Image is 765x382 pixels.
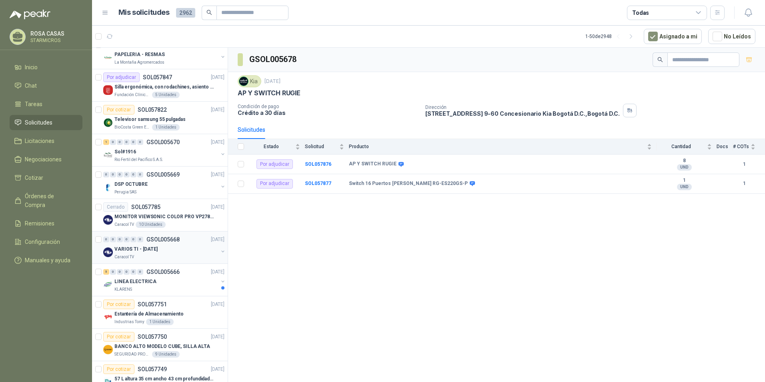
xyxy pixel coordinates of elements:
p: [STREET_ADDRESS] 9-60 Concesionario Kia Bogotá D.C. , Bogotá D.C. [425,110,620,117]
p: SOL057822 [138,107,167,113]
span: Manuales y ayuda [25,256,70,265]
a: Solicitudes [10,115,82,130]
p: SOL057749 [138,366,167,372]
span: Configuración [25,237,60,246]
b: 1 [733,161,755,168]
p: GSOL005676 [146,42,180,48]
a: 0 0 0 0 0 0 GSOL005676[DATE] Company LogoPAPELERIA - RESMASLa Montaña Agromercados [103,40,226,66]
p: Perugia SAS [114,189,136,195]
div: 0 [124,139,130,145]
img: Company Logo [103,280,113,290]
a: Tareas [10,97,82,112]
div: 0 [137,237,143,242]
p: LINEA ELECTRICA [114,278,156,285]
div: 0 [130,237,136,242]
b: 1 [733,180,755,187]
div: 0 [137,139,143,145]
div: Por cotizar [103,300,134,309]
a: Por cotizarSOL057750[DATE] Company LogoBANCO ALTO MODELO CUBE, SILLA ALTASEGURIDAD PROVISER LTDA9... [92,329,228,361]
div: 0 [110,172,116,177]
a: Configuración [10,234,82,249]
div: 0 [110,237,116,242]
img: Company Logo [103,345,113,354]
p: Crédito a 30 días [238,109,419,116]
span: Órdenes de Compra [25,192,75,209]
p: SEGURIDAD PROVISER LTDA [114,351,150,358]
div: Por adjudicar [103,72,140,82]
th: Producto [349,139,657,155]
p: SOL057750 [138,334,167,340]
div: 1 [103,139,109,145]
img: Company Logo [239,77,248,86]
a: 5 0 0 0 0 0 GSOL005666[DATE] Company LogoLINEA ELECTRICAKLARENS [103,267,226,293]
img: Company Logo [103,53,113,62]
a: Inicio [10,60,82,75]
div: 1 Unidades [152,124,180,131]
p: GSOL005669 [146,172,180,177]
p: Rio Fertil del Pacífico S.A.S. [114,157,163,163]
p: [DATE] [264,78,280,85]
div: 0 [137,269,143,275]
span: Solicitudes [25,118,52,127]
span: Cantidad [657,144,705,149]
div: Por cotizar [103,364,134,374]
p: [DATE] [211,139,224,146]
h3: GSOL005678 [249,53,298,66]
div: 0 [110,269,116,275]
button: No Leídos [708,29,755,44]
p: [DATE] [211,301,224,308]
b: AP Y SWITCH RUGIE [349,161,397,167]
p: Silla ergonómica, con rodachines, asiento ajustable en altura, espaldar alto, [114,83,214,91]
span: Chat [25,81,37,90]
th: Cantidad [657,139,717,155]
p: [DATE] [211,106,224,114]
a: Órdenes de Compra [10,189,82,213]
button: Asignado a mi [644,29,702,44]
p: La Montaña Agromercados [114,59,164,66]
a: Cotizar [10,170,82,185]
span: Solicitud [305,144,338,149]
th: Solicitud [305,139,349,155]
p: GSOL005668 [146,237,180,242]
p: SOL057751 [138,302,167,307]
b: Switch 16 Puertos [PERSON_NAME] RG-ES220GS-P [349,181,468,187]
a: CerradoSOL057785[DATE] Company LogoMONITOR VIEWSONIC COLOR PRO VP2786-4KCaracol TV10 Unidades [92,199,228,231]
th: Estado [249,139,305,155]
p: Industrias Tomy [114,319,144,325]
div: 0 [124,172,130,177]
div: 0 [110,139,116,145]
p: SOL057785 [131,204,160,210]
a: Remisiones [10,216,82,231]
p: VARIOS TI - [DATE] [114,245,158,253]
div: Cerrado [103,202,128,212]
p: Estantería de Almacenamiento [114,310,184,318]
p: DSP OCTUBRE [114,181,148,188]
div: 5 [103,269,109,275]
span: Producto [349,144,645,149]
span: Remisiones [25,219,54,228]
div: 0 [130,269,136,275]
div: 1 - 50 de 2948 [585,30,637,43]
img: Company Logo [103,85,113,95]
span: 2962 [176,8,195,18]
span: search [657,57,663,62]
a: 0 0 0 0 0 0 GSOL005668[DATE] Company LogoVARIOS TI - [DATE]Caracol TV [103,235,226,260]
div: 10 Unidades [136,221,166,228]
span: Tareas [25,100,42,109]
b: SOL057876 [305,161,331,167]
a: Chat [10,78,82,93]
th: # COTs [733,139,765,155]
a: Manuales y ayuda [10,253,82,268]
div: 0 [103,237,109,242]
p: AP Y SWITCH RUGIE [238,89,300,97]
p: BioCosta Green Energy S.A.S [114,124,150,131]
div: 0 [130,139,136,145]
div: Por adjudicar [256,159,293,169]
span: Inicio [25,63,38,72]
div: 0 [124,237,130,242]
p: GSOL005670 [146,139,180,145]
b: SOL057877 [305,181,331,186]
div: UND [677,184,692,190]
div: 0 [117,237,123,242]
p: MONITOR VIEWSONIC COLOR PRO VP2786-4K [114,213,214,221]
